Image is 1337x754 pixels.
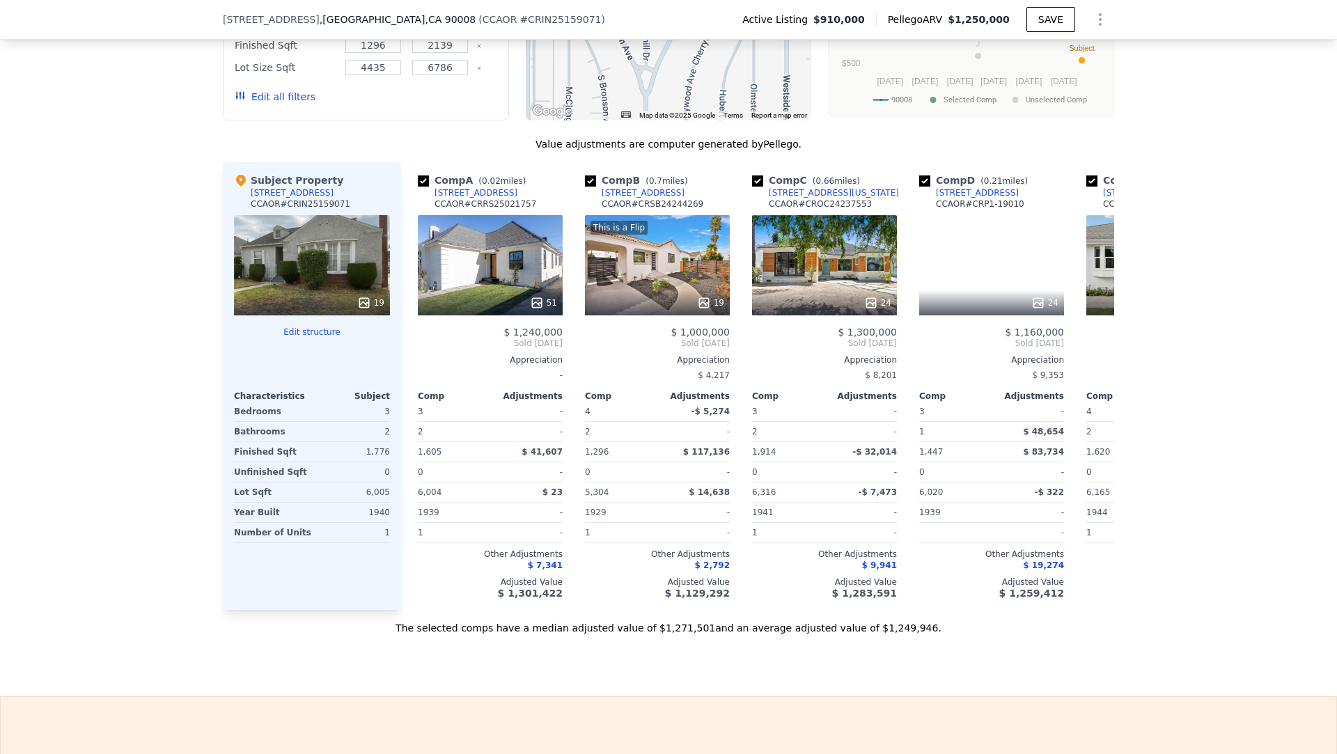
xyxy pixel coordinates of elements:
[585,187,685,198] a: [STREET_ADDRESS]
[919,407,925,416] span: 3
[418,487,441,497] span: 6,004
[585,487,609,497] span: 5,304
[476,65,482,71] button: Clear
[919,503,989,522] div: 1939
[752,503,822,522] div: 1941
[852,447,897,457] span: -$ 32,014
[1086,187,1186,198] a: [STREET_ADDRESS]
[529,102,575,120] a: Open this area in Google Maps (opens a new window)
[919,467,925,477] span: 0
[1086,407,1092,416] span: 4
[435,198,536,210] div: CCAOR # CRRS25021757
[919,354,1064,366] div: Appreciation
[418,523,487,542] div: 1
[752,487,776,497] span: 6,316
[1086,354,1231,366] div: Appreciation
[752,576,897,588] div: Adjusted Value
[919,422,989,441] div: 1
[865,370,897,380] span: $ 8,201
[418,576,563,588] div: Adjusted Value
[585,503,655,522] div: 1929
[807,176,866,186] span: ( miles)
[418,391,490,402] div: Comp
[724,111,743,119] a: Terms
[944,95,996,104] text: Selected Comp
[1086,467,1092,477] span: 0
[490,391,563,402] div: Adjustments
[235,90,315,104] button: Edit all filters
[602,198,703,210] div: CCAOR # CRSB24244269
[842,58,861,68] text: $500
[665,588,730,599] span: $ 1,129,292
[493,422,563,441] div: -
[585,447,609,457] span: 1,296
[425,14,476,25] span: , CA 90008
[602,187,685,198] div: [STREET_ADDRESS]
[1031,296,1058,310] div: 24
[1086,173,1199,187] div: Comp E
[752,549,897,560] div: Other Adjustments
[813,13,865,26] span: $910,000
[660,422,730,441] div: -
[994,402,1064,421] div: -
[912,77,939,86] text: [DATE]
[919,549,1064,560] div: Other Adjustments
[1103,187,1186,198] div: [STREET_ADDRESS]
[234,327,390,338] button: Edit structure
[315,442,390,462] div: 1,776
[585,422,655,441] div: 2
[418,366,563,385] div: -
[542,487,563,497] span: $ 23
[752,422,822,441] div: 2
[660,523,730,542] div: -
[948,14,1010,25] span: $1,250,000
[1023,447,1064,457] span: $ 83,734
[919,487,943,497] span: 6,020
[251,198,350,210] div: CCAOR # CRIN25159071
[418,354,563,366] div: Appreciation
[315,422,390,441] div: 2
[1005,327,1064,338] span: $ 1,160,000
[919,338,1064,349] span: Sold [DATE]
[418,422,487,441] div: 2
[640,176,693,186] span: ( miles)
[827,402,897,421] div: -
[824,391,897,402] div: Adjustments
[234,442,309,462] div: Finished Sqft
[493,503,563,522] div: -
[660,503,730,522] div: -
[660,462,730,482] div: -
[585,407,591,416] span: 4
[859,487,897,497] span: -$ 7,473
[1086,422,1156,441] div: 2
[315,503,390,522] div: 1940
[235,58,337,77] div: Lot Size Sqft
[752,187,899,198] a: [STREET_ADDRESS][US_STATE]
[698,370,730,380] span: $ 4,217
[234,422,309,441] div: Bathrooms
[947,77,974,86] text: [DATE]
[639,111,715,119] span: Map data ©2025 Google
[1051,77,1077,86] text: [DATE]
[234,482,309,502] div: Lot Sqft
[585,467,591,477] span: 0
[621,111,631,118] button: Keyboard shortcuts
[1069,44,1095,52] text: Subject
[683,447,730,457] span: $ 117,136
[975,176,1033,186] span: ( miles)
[657,391,730,402] div: Adjustments
[769,187,899,198] div: [STREET_ADDRESS][US_STATE]
[435,187,517,198] div: [STREET_ADDRESS]
[838,327,897,338] span: $ 1,300,000
[234,391,312,402] div: Characteristics
[827,462,897,482] div: -
[315,462,390,482] div: 0
[1023,427,1064,437] span: $ 48,654
[994,462,1064,482] div: -
[317,523,390,542] div: 1
[752,407,758,416] span: 3
[919,391,992,402] div: Comp
[891,95,912,104] text: 90008
[493,462,563,482] div: -
[994,523,1064,542] div: -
